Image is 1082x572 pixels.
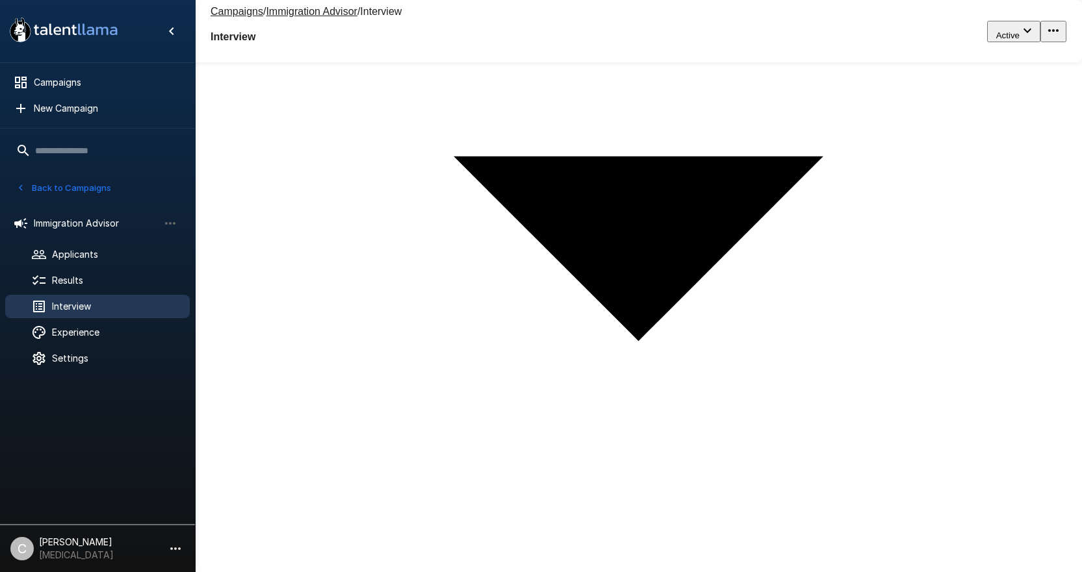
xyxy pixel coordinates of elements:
[211,6,263,17] u: Campaigns
[263,6,266,17] span: /
[360,6,402,17] span: Interview
[987,21,1040,42] button: Active
[357,6,360,17] span: /
[266,6,357,17] u: Immigration Advisor
[211,31,402,43] h4: Interview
